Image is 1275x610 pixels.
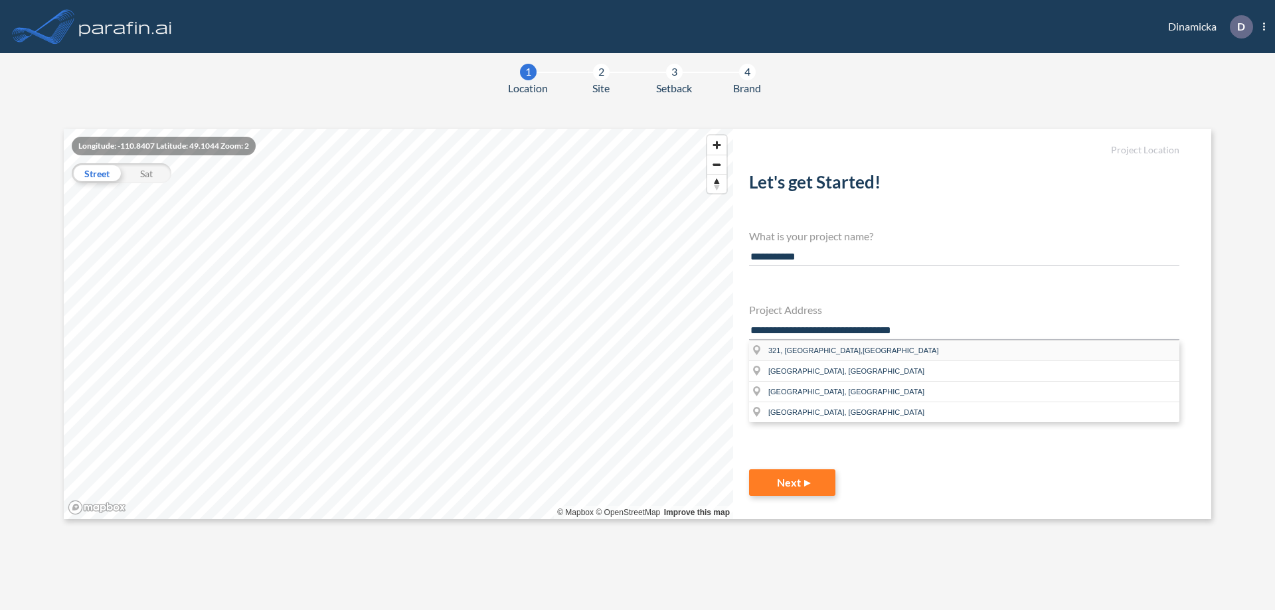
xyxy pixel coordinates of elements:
span: Site [592,80,610,96]
a: Mapbox homepage [68,500,126,515]
h2: Let's get Started! [749,172,1179,198]
button: Zoom out [707,155,726,174]
button: Zoom in [707,135,726,155]
span: Setback [656,80,692,96]
span: Location [508,80,548,96]
span: Brand [733,80,761,96]
button: Reset bearing to north [707,174,726,193]
a: Improve this map [664,508,730,517]
canvas: Map [64,129,733,519]
a: Mapbox [557,508,594,517]
div: 1 [520,64,537,80]
div: Dinamicka [1148,15,1265,38]
h4: Project Address [749,303,1179,316]
div: Street [72,163,122,183]
p: D [1237,21,1245,33]
span: [GEOGRAPHIC_DATA], [GEOGRAPHIC_DATA] [768,367,924,375]
img: logo [76,13,175,40]
div: Longitude: -110.8407 Latitude: 49.1044 Zoom: 2 [72,137,256,155]
span: 321, [GEOGRAPHIC_DATA],[GEOGRAPHIC_DATA] [768,346,939,354]
a: OpenStreetMap [596,508,660,517]
h5: Project Location [749,145,1179,156]
div: 4 [739,64,756,80]
span: [GEOGRAPHIC_DATA], [GEOGRAPHIC_DATA] [768,408,924,416]
span: [GEOGRAPHIC_DATA], [GEOGRAPHIC_DATA] [768,388,924,396]
h4: What is your project name? [749,230,1179,242]
div: Sat [122,163,171,183]
span: Reset bearing to north [707,175,726,193]
div: 3 [666,64,683,80]
div: 2 [593,64,610,80]
button: Next [749,469,835,496]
